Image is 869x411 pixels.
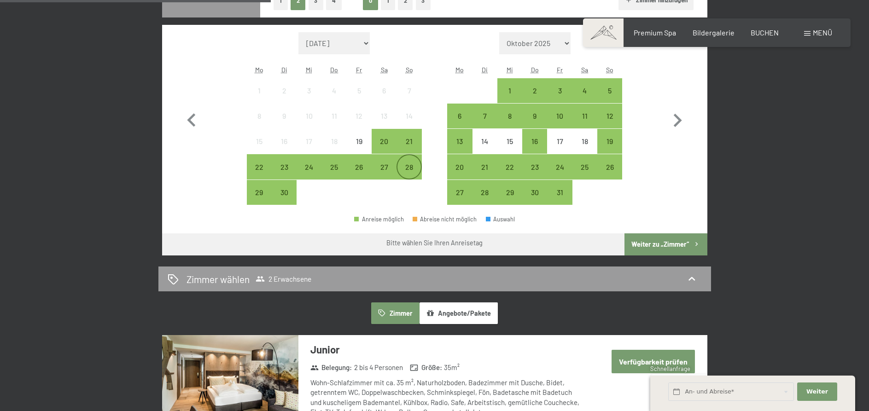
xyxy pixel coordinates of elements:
div: Sun Sep 07 2025 [397,78,421,103]
div: Thu Sep 25 2025 [322,154,347,179]
div: Anreise möglich [522,104,547,128]
div: Tue Sep 02 2025 [272,78,297,103]
div: Wed Oct 22 2025 [497,154,522,179]
abbr: Montag [255,66,263,74]
div: 6 [373,87,396,110]
div: 14 [473,138,496,161]
div: Anreise möglich [272,154,297,179]
div: Tue Sep 23 2025 [272,154,297,179]
div: 24 [297,163,321,186]
div: Fri Sep 12 2025 [347,104,372,128]
div: Anreise möglich [547,78,572,103]
h3: Junior [310,342,584,357]
a: BUCHEN [751,28,779,37]
div: 12 [598,112,621,135]
div: 30 [273,189,296,212]
div: 7 [397,87,420,110]
div: Anreise möglich [347,154,372,179]
div: Wed Sep 03 2025 [297,78,321,103]
strong: Größe : [410,363,442,372]
div: Anreise möglich [572,104,597,128]
div: Anreise möglich [522,129,547,154]
div: Anreise nicht möglich [397,78,421,103]
div: Anreise möglich [397,154,421,179]
div: Anreise möglich [522,180,547,205]
button: Nächster Monat [664,32,691,205]
div: 25 [323,163,346,186]
div: Anreise nicht möglich [272,104,297,128]
span: Bildergalerie [693,28,735,37]
div: Anreise möglich [372,154,397,179]
strong: Belegung : [310,363,352,372]
div: Anreise möglich [522,154,547,179]
div: 7 [473,112,496,135]
div: Mon Oct 06 2025 [447,104,472,128]
div: Fri Sep 05 2025 [347,78,372,103]
div: 25 [573,163,596,186]
div: Sat Sep 20 2025 [372,129,397,154]
abbr: Montag [455,66,464,74]
div: Wed Oct 08 2025 [497,104,522,128]
abbr: Dienstag [482,66,488,74]
div: Mon Sep 01 2025 [247,78,272,103]
div: 10 [548,112,571,135]
div: Fri Oct 17 2025 [547,129,572,154]
div: Wed Sep 10 2025 [297,104,321,128]
div: 9 [523,112,546,135]
div: Mon Sep 15 2025 [247,129,272,154]
div: Anreise möglich [447,104,472,128]
span: Premium Spa [634,28,676,37]
div: Anreise möglich [572,154,597,179]
div: Tue Oct 14 2025 [472,129,497,154]
div: Thu Sep 18 2025 [322,129,347,154]
div: Sat Sep 27 2025 [372,154,397,179]
div: 3 [297,87,321,110]
div: Anreise möglich [497,78,522,103]
div: 5 [348,87,371,110]
div: 26 [598,163,621,186]
div: Anreise möglich [247,154,272,179]
div: 9 [273,112,296,135]
div: Anreise möglich [597,154,622,179]
div: Sun Oct 05 2025 [597,78,622,103]
div: Wed Oct 15 2025 [497,129,522,154]
div: Anreise möglich [472,180,497,205]
div: Thu Oct 30 2025 [522,180,547,205]
abbr: Freitag [557,66,563,74]
div: Anreise nicht möglich [297,104,321,128]
span: Menü [813,28,832,37]
div: Sat Oct 04 2025 [572,78,597,103]
div: 18 [323,138,346,161]
div: 27 [373,163,396,186]
div: Mon Oct 13 2025 [447,129,472,154]
div: Anreise möglich [322,154,347,179]
div: 22 [248,163,271,186]
div: Anreise nicht möglich [397,104,421,128]
div: Abreise nicht möglich [413,216,477,222]
div: 19 [348,138,371,161]
div: Anreise nicht möglich [347,129,372,154]
span: 35 m² [444,363,460,372]
button: Vorheriger Monat [178,32,205,205]
div: 20 [448,163,471,186]
div: Anreise nicht möglich [297,129,321,154]
div: 17 [297,138,321,161]
div: Fri Sep 19 2025 [347,129,372,154]
div: Anreise möglich [522,78,547,103]
div: 30 [523,189,546,212]
abbr: Freitag [356,66,362,74]
div: Anreise nicht möglich [347,104,372,128]
div: Anreise nicht möglich [247,129,272,154]
h2: Zimmer wählen [187,272,250,286]
div: 18 [573,138,596,161]
button: Weiter [797,382,837,401]
div: Tue Sep 09 2025 [272,104,297,128]
abbr: Samstag [581,66,588,74]
div: 22 [498,163,521,186]
div: 24 [548,163,571,186]
div: Mon Sep 08 2025 [247,104,272,128]
div: 14 [397,112,420,135]
span: Schnellanfrage [650,365,690,372]
div: Wed Oct 29 2025 [497,180,522,205]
